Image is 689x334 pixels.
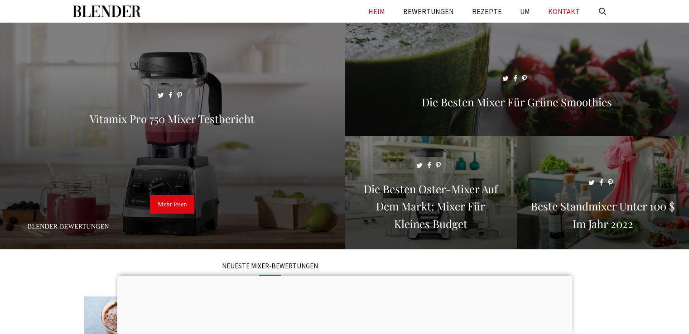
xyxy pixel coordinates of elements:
[117,276,572,332] iframe: Werbung
[28,223,109,230] a: Blender-Bewertungen
[520,7,530,16] font: UM
[472,7,502,16] font: REZEPTE
[548,7,580,16] font: KONTAKT
[403,7,454,16] font: BEWERTUNGEN
[222,262,318,270] font: NEUESTE MIXER-BEWERTUNGEN
[368,7,385,16] font: HEIM
[517,238,689,247] a: Beste Standmixer unter 100 $ im Jahr 2022
[158,200,187,208] font: Mehr lesen
[345,238,517,247] a: Die besten Oster-Mixer auf dem Markt: Mixer für kleines Budget
[150,195,194,214] a: Mehr lesen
